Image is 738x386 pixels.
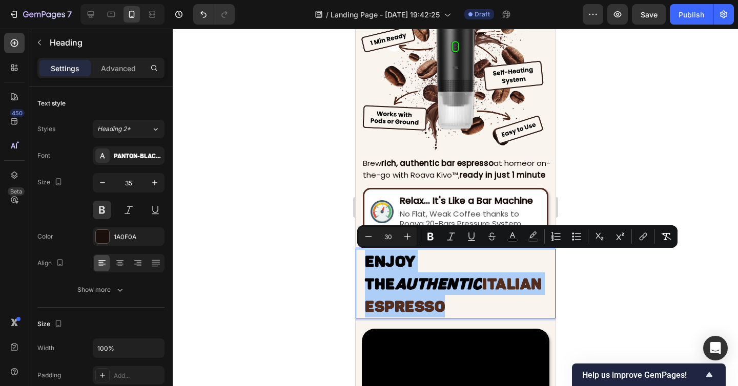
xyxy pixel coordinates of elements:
div: Size [37,317,65,331]
div: Undo/Redo [193,4,235,25]
div: Publish [679,9,704,20]
div: Align [37,256,66,270]
span: Draft [475,10,490,19]
iframe: Design area [356,29,556,386]
span: Heading 2* [97,124,131,134]
button: Heading 2* [93,120,165,138]
div: 450 [10,109,25,117]
div: Padding [37,371,61,380]
span: / [326,9,329,20]
input: Auto [93,339,164,357]
p: Settings [51,63,79,74]
div: Open Intercom Messenger [703,336,728,360]
div: Styles [37,124,55,134]
div: Beta [8,187,25,196]
span: Help us improve GemPages! [582,370,703,380]
button: 7 [4,4,76,25]
span: Save [641,10,658,19]
button: Save [632,4,666,25]
div: Width [37,344,54,353]
p: Heading [50,36,160,49]
div: Add... [114,371,162,380]
div: Font [37,151,50,160]
button: Publish [670,4,713,25]
button: Show more [37,281,165,299]
div: Editor contextual toolbar [357,225,678,248]
div: Color [37,232,53,241]
div: 1A0F0A [114,232,162,242]
div: Show more [77,285,125,295]
button: Show survey - Help us improve GemPages! [582,369,715,381]
div: Size [37,176,65,189]
div: Text style [37,99,66,108]
span: Landing Page - [DATE] 19:42:25 [331,9,440,20]
p: 7 [67,8,72,20]
p: Advanced [101,63,136,74]
div: Panton-BlackCaps [114,152,162,161]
